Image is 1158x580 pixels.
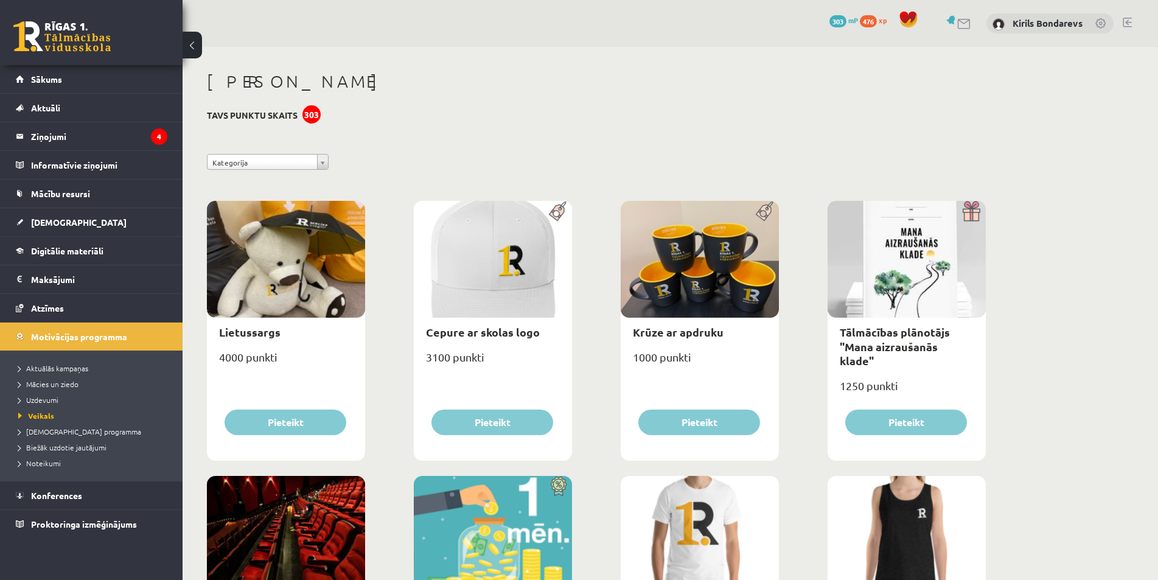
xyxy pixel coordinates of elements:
span: Veikals [18,411,54,421]
a: Atzīmes [16,294,167,322]
a: Uzdevumi [18,394,170,405]
a: Ziņojumi4 [16,122,167,150]
span: Motivācijas programma [31,331,127,342]
a: Kategorija [207,154,329,170]
div: 3100 punkti [414,347,572,377]
span: Proktoringa izmēģinājums [31,519,137,529]
a: Digitālie materiāli [16,237,167,265]
div: 4000 punkti [207,347,365,377]
span: 476 [860,15,877,27]
img: Dāvana ar pārsteigumu [958,201,986,222]
span: Aktuālās kampaņas [18,363,88,373]
legend: Informatīvie ziņojumi [31,151,167,179]
span: [DEMOGRAPHIC_DATA] programma [18,427,141,436]
a: 476 xp [860,15,893,25]
span: Konferences [31,490,82,501]
a: Maksājumi [16,265,167,293]
i: 4 [151,128,167,145]
a: Sākums [16,65,167,93]
a: Tālmācības plānotājs "Mana aizraušanās klade" [840,325,950,368]
a: [DEMOGRAPHIC_DATA] programma [18,426,170,437]
a: Kirils Bondarevs [1013,17,1083,29]
button: Pieteikt [225,410,346,435]
a: Noteikumi [18,458,170,469]
span: Mācies un ziedo [18,379,78,389]
a: Lietussargs [219,325,281,339]
legend: Ziņojumi [31,122,167,150]
button: Pieteikt [638,410,760,435]
a: Aktuāli [16,94,167,122]
span: Noteikumi [18,458,61,468]
span: Uzdevumi [18,395,58,405]
span: Aktuāli [31,102,60,113]
span: Kategorija [212,155,312,170]
h3: Tavs punktu skaits [207,110,298,121]
div: 303 [302,105,321,124]
img: Kirils Bondarevs [992,18,1005,30]
span: 303 [829,15,846,27]
button: Pieteikt [431,410,553,435]
a: Motivācijas programma [16,323,167,351]
img: Populāra prece [752,201,779,222]
span: [DEMOGRAPHIC_DATA] [31,217,127,228]
a: Aktuālās kampaņas [18,363,170,374]
span: Mācību resursi [31,188,90,199]
legend: Maksājumi [31,265,167,293]
div: 1250 punkti [828,376,986,406]
a: 303 mP [829,15,858,25]
a: Mācies un ziedo [18,379,170,390]
a: Biežāk uzdotie jautājumi [18,442,170,453]
img: Atlaide [545,476,572,497]
span: Biežāk uzdotie jautājumi [18,442,106,452]
a: Proktoringa izmēģinājums [16,510,167,538]
span: Digitālie materiāli [31,245,103,256]
span: mP [848,15,858,25]
a: Krūze ar apdruku [633,325,724,339]
a: Konferences [16,481,167,509]
a: Cepure ar skolas logo [426,325,540,339]
a: Rīgas 1. Tālmācības vidusskola [13,21,111,52]
span: xp [879,15,887,25]
a: Veikals [18,410,170,421]
img: Populāra prece [545,201,572,222]
a: [DEMOGRAPHIC_DATA] [16,208,167,236]
a: Informatīvie ziņojumi [16,151,167,179]
span: Sākums [31,74,62,85]
a: Mācību resursi [16,180,167,208]
button: Pieteikt [845,410,967,435]
span: Atzīmes [31,302,64,313]
h1: [PERSON_NAME] [207,71,986,92]
div: 1000 punkti [621,347,779,377]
